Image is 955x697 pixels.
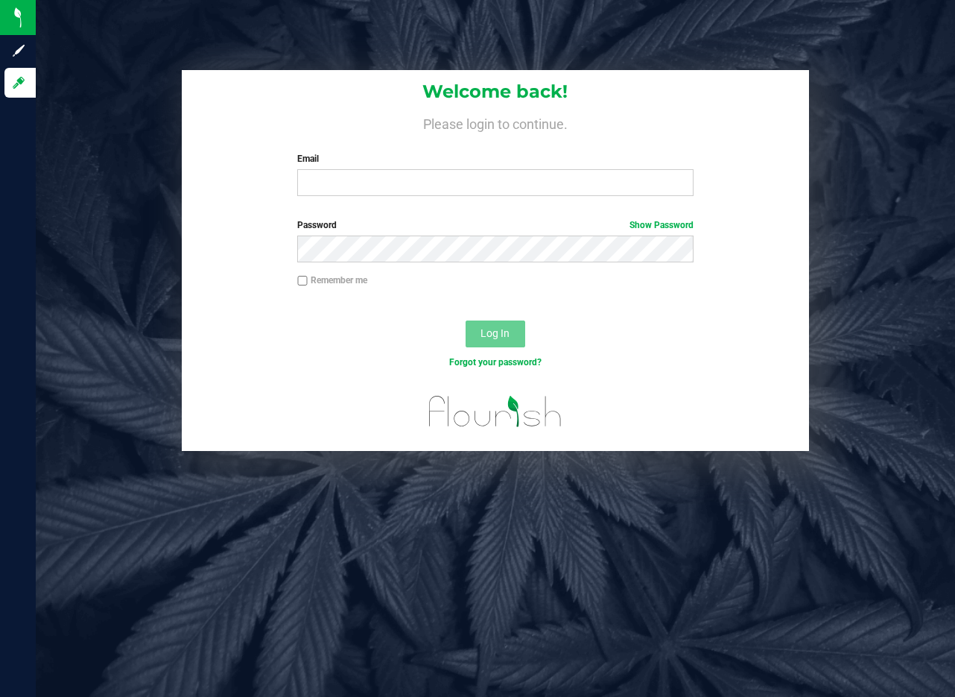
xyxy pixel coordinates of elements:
[466,321,525,347] button: Log In
[417,385,574,438] img: flourish_logo.svg
[11,43,26,58] inline-svg: Sign up
[11,75,26,90] inline-svg: Log in
[297,276,308,286] input: Remember me
[297,152,694,165] label: Email
[449,357,542,368] a: Forgot your password?
[182,113,810,131] h4: Please login to continue.
[629,220,694,230] a: Show Password
[297,274,367,287] label: Remember me
[297,220,337,230] span: Password
[480,327,510,339] span: Log In
[182,82,810,101] h1: Welcome back!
